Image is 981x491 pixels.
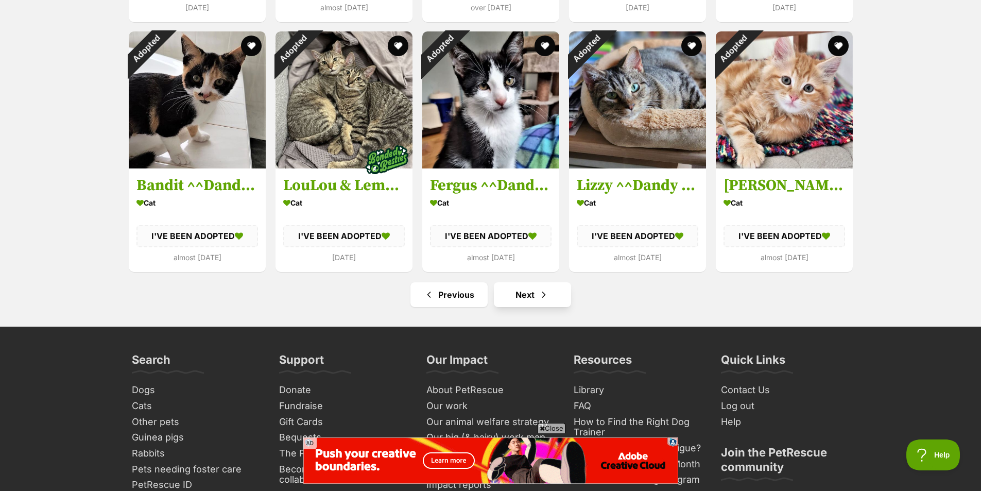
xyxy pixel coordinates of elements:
div: Adopted [702,18,763,79]
iframe: Help Scout Beacon - Open [906,439,960,470]
span: AD [303,437,317,449]
a: Log out [717,398,854,414]
span: Close [538,423,565,433]
a: Fergus ^^Dandy Cat Rescue^^ Cat I'VE BEEN ADOPTED almost [DATE] favourite [422,168,559,272]
div: I'VE BEEN ADOPTED [430,226,552,247]
div: I'VE BEEN ADOPTED [577,226,698,247]
a: Our work [422,398,559,414]
a: Our animal welfare strategy [422,414,559,430]
h3: Lizzy ^^Dandy Cat Rescue^^ [577,176,698,196]
a: Adopted [716,160,853,171]
a: Guinea pigs [128,430,265,446]
a: Cats [128,398,265,414]
div: almost [DATE] [430,250,552,264]
div: [DATE] [283,250,405,264]
img: Jenkins ^^Dandy Cat Rescue^^ [716,31,853,168]
a: Privacy Notification [365,1,375,9]
img: consumer-privacy-logo.png [366,1,374,9]
a: Next page [494,282,571,307]
a: Our big (& hairy) work map [422,430,559,446]
a: Contact Us [717,382,854,398]
h3: Resources [574,352,632,373]
a: Gift Cards [275,414,412,430]
button: favourite [828,36,849,56]
a: About PetRescue [422,382,559,398]
nav: Pagination [128,282,854,307]
div: Adopted [115,18,176,79]
a: How to Find the Right Dog Trainer [570,414,707,441]
h3: Support [279,352,324,373]
a: LouLou & Lemon ^Dandy Cat Rescue^ Cat I'VE BEEN ADOPTED [DATE] favourite [276,168,412,272]
iframe: Advertisement [490,485,491,486]
h3: Join the PetRescue community [721,445,850,480]
button: favourite [535,36,555,56]
a: Pets needing foster care [128,462,265,478]
div: I'VE BEEN ADOPTED [724,226,845,247]
a: Donate [275,382,412,398]
div: Cat [430,196,552,211]
a: Other pets [128,414,265,430]
a: Bequests [275,430,412,446]
h3: [PERSON_NAME] ^^Dandy Cat Rescue^^ [724,176,845,196]
img: bonded besties [361,134,412,186]
div: almost [DATE] [724,250,845,264]
div: I'VE BEEN ADOPTED [283,226,405,247]
button: favourite [388,36,408,56]
div: Cat [136,196,258,211]
div: Adopted [408,18,470,79]
a: Help [717,414,854,430]
a: Adopted [276,160,412,171]
a: The PetRescue Bookshop [275,446,412,462]
h3: Fergus ^^Dandy Cat Rescue^^ [430,176,552,196]
div: Cat [724,196,845,211]
a: Lizzy ^^Dandy Cat Rescue^^ Cat I'VE BEEN ADOPTED almost [DATE] favourite [569,168,706,272]
div: almost [DATE] [136,250,258,264]
h3: Quick Links [721,352,785,373]
button: favourite [681,36,702,56]
a: Fundraise [275,398,412,414]
a: [PERSON_NAME] ^^Dandy Cat Rescue^^ Cat I'VE BEEN ADOPTED almost [DATE] favourite [716,168,853,272]
a: Adopted [569,160,706,171]
div: Cat [577,196,698,211]
a: Rabbits [128,446,265,462]
img: Fergus ^^Dandy Cat Rescue^^ [422,31,559,168]
div: Adopted [555,18,616,79]
div: I'VE BEEN ADOPTED [136,226,258,247]
h3: Bandit ^^Dandy Cat Rescue^^ [136,176,258,196]
button: favourite [241,36,262,56]
img: iconc.png [364,1,374,8]
a: Bandit ^^Dandy Cat Rescue^^ Cat I'VE BEEN ADOPTED almost [DATE] favourite [129,168,266,272]
img: LouLou & Lemon ^Dandy Cat Rescue^ [276,31,412,168]
div: Adopted [262,18,323,79]
h3: LouLou & Lemon ^Dandy Cat Rescue^ [283,176,405,196]
a: Adopted [422,160,559,171]
h3: Our Impact [426,352,488,373]
div: almost [DATE] [577,250,698,264]
a: Adopted [129,160,266,171]
a: FAQ [570,398,707,414]
a: Previous page [410,282,488,307]
a: Become a food donation collaborator [275,462,412,488]
img: Bandit ^^Dandy Cat Rescue^^ [129,31,266,168]
div: Cat [283,196,405,211]
h3: Search [132,352,170,373]
img: consumer-privacy-logo.png [1,1,9,9]
a: Dogs [128,382,265,398]
a: Library [570,382,707,398]
img: Lizzy ^^Dandy Cat Rescue^^ [569,31,706,168]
